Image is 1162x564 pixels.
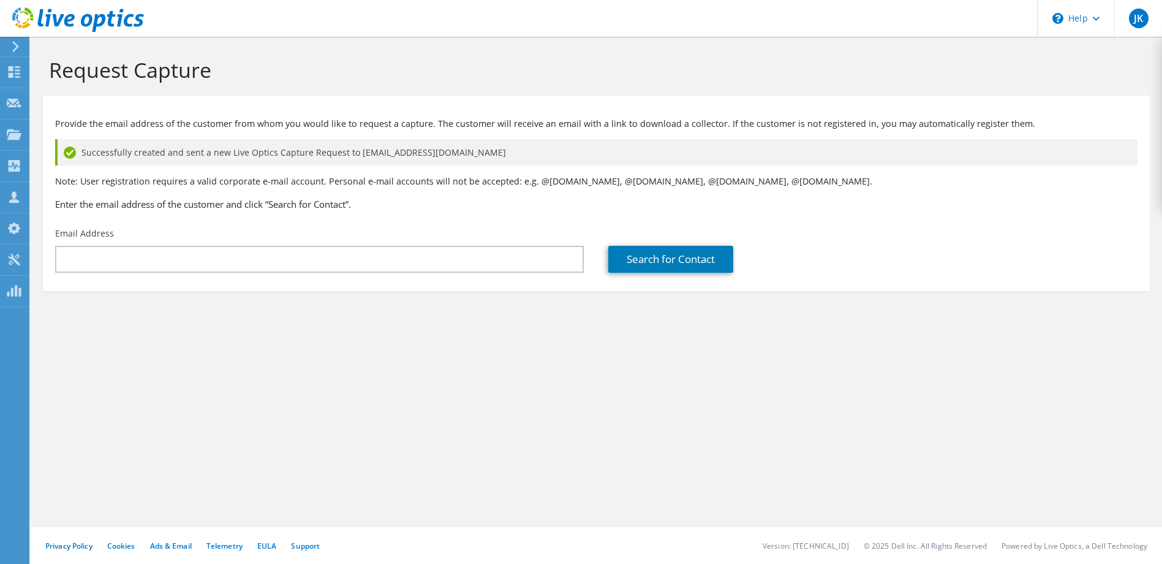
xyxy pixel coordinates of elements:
li: Version: [TECHNICAL_ID] [763,541,849,551]
a: Ads & Email [150,541,192,551]
a: Search for Contact [608,246,733,273]
a: Privacy Policy [45,541,92,551]
span: JK [1129,9,1149,28]
a: Cookies [107,541,135,551]
li: © 2025 Dell Inc. All Rights Reserved [864,541,987,551]
h1: Request Capture [49,57,1137,83]
a: EULA [257,541,276,551]
a: Support [291,541,320,551]
p: Note: User registration requires a valid corporate e-mail account. Personal e-mail accounts will ... [55,175,1137,188]
h3: Enter the email address of the customer and click “Search for Contact”. [55,197,1137,211]
label: Email Address [55,227,114,240]
li: Powered by Live Optics, a Dell Technology [1002,541,1147,551]
svg: \n [1052,13,1063,24]
span: Successfully created and sent a new Live Optics Capture Request to [EMAIL_ADDRESS][DOMAIN_NAME] [81,146,506,159]
a: Telemetry [206,541,243,551]
p: Provide the email address of the customer from whom you would like to request a capture. The cust... [55,117,1137,131]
